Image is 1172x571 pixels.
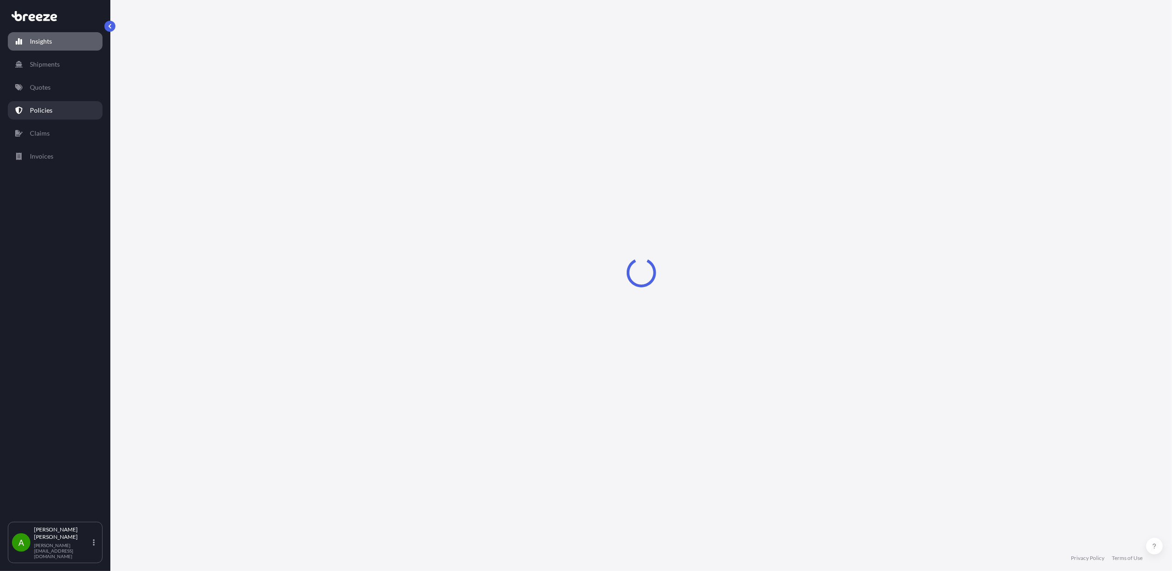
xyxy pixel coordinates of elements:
a: Claims [8,124,103,143]
a: Privacy Policy [1071,554,1104,562]
p: Claims [30,129,50,138]
p: Quotes [30,83,51,92]
a: Quotes [8,78,103,97]
p: [PERSON_NAME][EMAIL_ADDRESS][DOMAIN_NAME] [34,542,91,559]
p: Insights [30,37,52,46]
a: Invoices [8,147,103,166]
p: Shipments [30,60,60,69]
a: Policies [8,101,103,120]
span: A [18,538,24,547]
p: [PERSON_NAME] [PERSON_NAME] [34,526,91,541]
a: Insights [8,32,103,51]
p: Policies [30,106,52,115]
a: Shipments [8,55,103,74]
p: Invoices [30,152,53,161]
a: Terms of Use [1112,554,1143,562]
